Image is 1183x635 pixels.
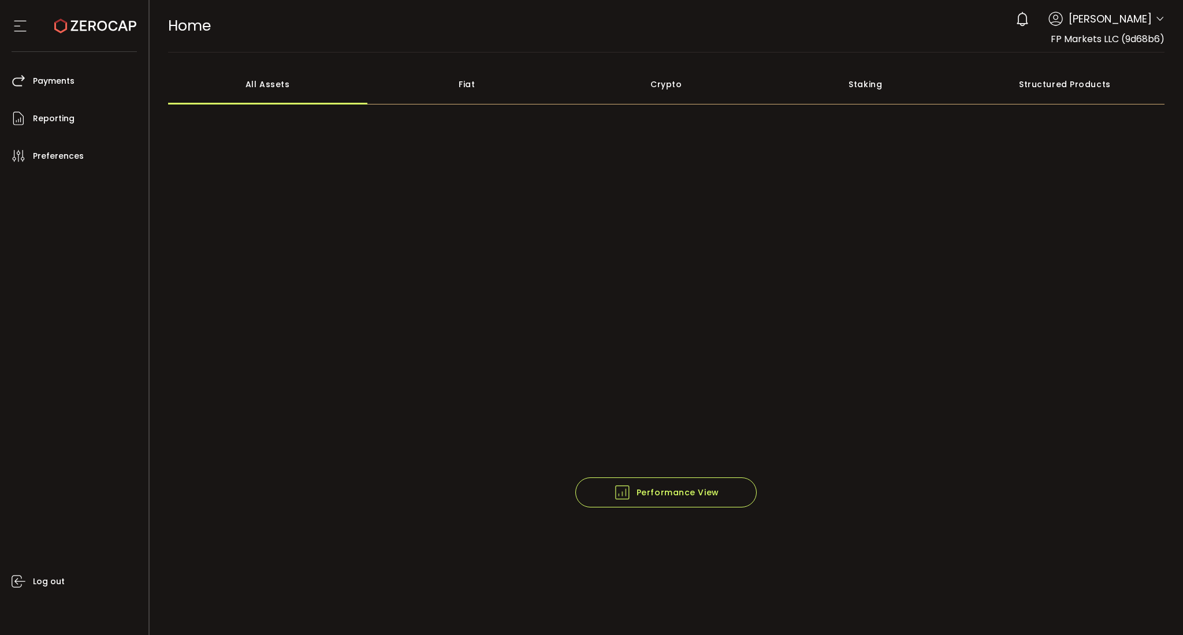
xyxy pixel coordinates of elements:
span: Performance View [613,484,719,501]
span: FP Markets LLC (9d68b6) [1051,32,1165,46]
span: [PERSON_NAME] [1069,11,1152,27]
span: Reporting [33,110,75,127]
span: Home [168,16,211,36]
button: Performance View [575,477,757,507]
div: Crypto [567,64,766,104]
div: All Assets [168,64,367,104]
span: Preferences [33,148,84,165]
div: Staking [766,64,965,104]
span: Payments [33,73,75,89]
span: Log out [33,573,65,590]
div: Structured Products [965,64,1165,104]
div: Fiat [367,64,567,104]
